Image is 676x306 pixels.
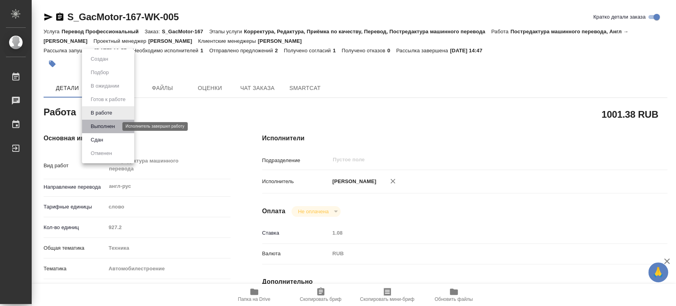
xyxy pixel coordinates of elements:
button: В ожидании [88,82,122,90]
button: Выполнен [88,122,117,131]
button: Создан [88,55,110,63]
button: Готов к работе [88,95,128,104]
button: Сдан [88,136,105,144]
button: Отменен [88,149,114,158]
button: В работе [88,109,114,117]
button: Подбор [88,68,111,77]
